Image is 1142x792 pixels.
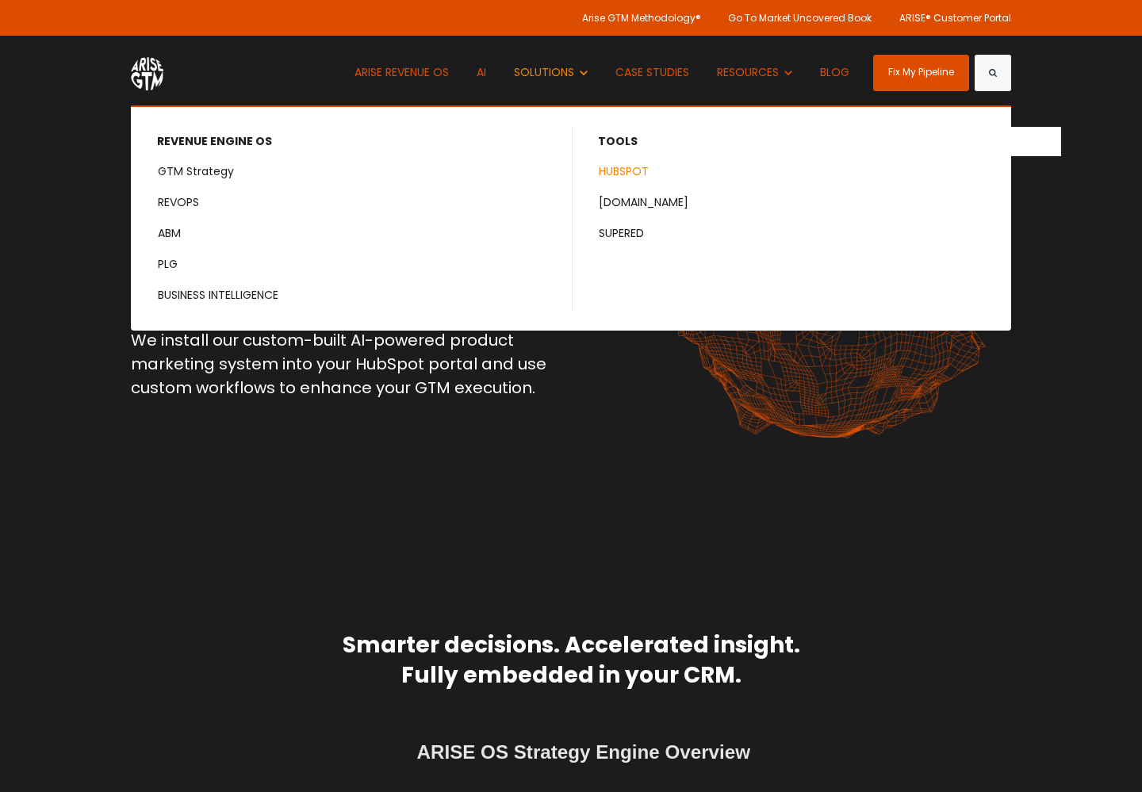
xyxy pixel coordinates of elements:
a: ABM [132,219,571,248]
span: Show submenu for REVENUE ENGINE OS [157,141,158,142]
button: Show submenu for RESOURCES RESOURCES [705,36,804,109]
a: HUBSPOT [573,157,1011,186]
a: BLOG [808,36,861,109]
div: We install our custom-built AI-powered product marketing system into your HubSpot portal and use ... [131,328,559,400]
a: ARISE REVENUE OS [343,36,461,109]
button: Show submenu for REVENUE ENGINE OS REVENUE ENGINE OS [132,127,621,156]
button: Search [975,55,1011,91]
span: SOLUTIONS [514,64,574,80]
span: Show submenu for SOLUTIONS [514,64,515,65]
a: REVOPS [132,188,571,217]
img: ARISE GTM logo (1) white [131,55,163,90]
button: Show submenu for SOLUTIONS SOLUTIONS [502,36,600,109]
a: CASE STUDIES [604,36,701,109]
a: PLG [132,250,571,279]
button: Show submenu for TOOLS TOOLS [573,127,1061,156]
nav: Desktop navigation [343,36,860,109]
a: [DOMAIN_NAME] [573,188,1011,217]
span: REVENUE ENGINE OS [157,133,272,150]
a: SUPERED [573,219,1011,248]
a: BUSINESS INTELLIGENCE [132,281,571,310]
span: Show submenu for TOOLS [598,141,599,142]
span: RESOURCES [717,64,779,80]
h2: Smarter decisions. Accelerated insight. Fully embedded in your CRM. [313,630,829,691]
a: GTM Strategy [132,157,571,186]
a: AI [465,36,498,109]
span: TOOLS [598,133,638,150]
span: Show submenu for RESOURCES [717,64,718,65]
a: Fix My Pipeline [873,55,969,91]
